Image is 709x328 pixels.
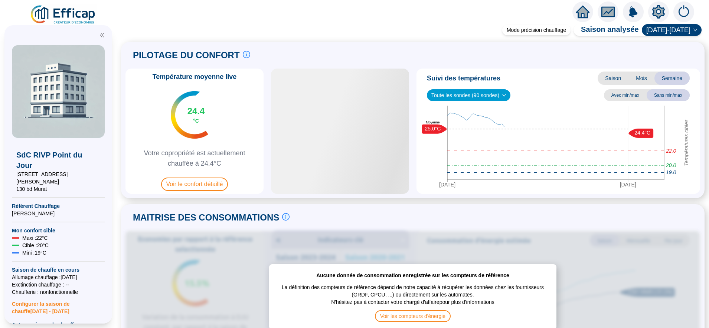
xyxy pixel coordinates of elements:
[193,117,199,125] span: °C
[620,182,636,188] tspan: [DATE]
[693,28,697,32] span: down
[666,170,676,176] tspan: 19.0
[634,130,650,136] text: 24.4°C
[427,73,500,83] span: Suivi des températures
[133,212,279,223] span: MAITRISE DES CONSOMMATIONS
[133,49,240,61] span: PILOTAGE DU CONFORT
[574,24,639,36] span: Saison analysée
[316,272,509,279] span: Aucune donnée de consommation enregistrée sur les compteurs de référence
[128,148,261,169] span: Votre copropriété est actuellement chauffée à 24.4°C
[22,234,48,242] span: Maxi : 22 °C
[16,150,100,170] span: SdC RIVP Point du Jour
[16,185,100,193] span: 130 bd Murat
[439,182,455,188] tspan: [DATE]
[161,178,228,191] span: Voir le confort détaillé
[647,89,690,101] span: Sans min/max
[12,210,105,217] span: [PERSON_NAME]
[12,266,105,274] span: Saison de chauffe en cours
[12,288,105,296] span: Chaufferie : non fonctionnelle
[171,91,208,139] img: indicateur températures
[604,89,647,101] span: Avec min/max
[666,148,676,154] tspan: 22.0
[502,93,506,97] span: down
[425,126,441,132] text: 25.0°C
[187,105,205,117] span: 24.4
[431,90,506,101] span: Toute les sondes (90 sondes)
[277,279,549,298] span: La définition des compteurs de référence dépend de notre capacité à récupérer les données chez le...
[30,4,97,25] img: efficap energie logo
[22,249,46,256] span: Mini : 19 °C
[12,274,105,281] span: Allumage chauffage : [DATE]
[148,72,241,82] span: Température moyenne live
[683,119,689,166] tspan: Températures cibles
[12,281,105,288] span: Exctinction chauffage : --
[99,33,105,38] span: double-left
[673,1,694,22] img: alerts
[22,242,49,249] span: Cible : 20 °C
[652,5,665,19] span: setting
[598,72,628,85] span: Saison
[576,5,589,19] span: home
[243,51,250,58] span: info-circle
[628,72,654,85] span: Mois
[426,120,440,124] text: Moyenne
[646,24,697,36] span: 2024-2025
[16,170,100,185] span: [STREET_ADDRESS][PERSON_NAME]
[654,72,690,85] span: Semaine
[12,296,105,315] span: Configurer la saison de chauffe [DATE] - [DATE]
[666,162,676,168] tspan: 20.0
[331,298,494,310] span: N'hésitez pas à contacter votre chargé d'affaire pour plus d'informations
[12,227,105,234] span: Mon confort cible
[12,202,105,210] span: Référent Chauffage
[502,25,571,35] div: Mode précision chauffage
[623,1,644,22] img: alerts
[282,213,290,221] span: info-circle
[601,5,615,19] span: fund
[375,310,451,322] span: Voir les compteurs d'énergie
